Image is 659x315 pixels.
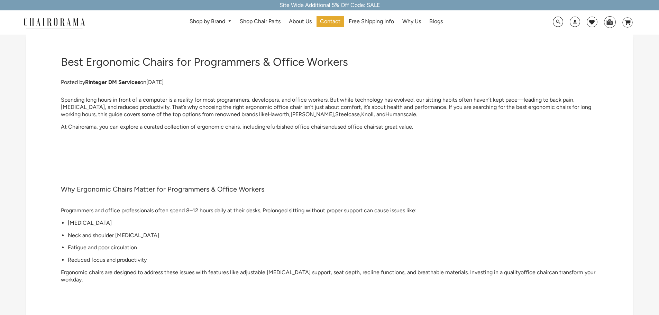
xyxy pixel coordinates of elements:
span: Why Us [402,18,421,25]
span: [MEDICAL_DATA] [68,220,112,226]
span: and [326,123,335,130]
span: Neck and shoulder [MEDICAL_DATA] [68,232,159,239]
span: at great value. [378,123,413,130]
a: Shop by Brand [186,16,235,27]
a: Blogs [426,16,446,27]
span: , [334,111,335,118]
span: About Us [289,18,312,25]
p: Posted by on [61,79,348,86]
a: Shop Chair Parts [236,16,284,27]
span: [PERSON_NAME] [291,111,334,118]
span: , you can explore a curated collection of ergonomic chairs, including [97,123,265,130]
span: Free Shipping Info [349,18,394,25]
span: Reduced focus and productivity [68,257,147,263]
a: Chairorama [67,123,97,130]
span: Knoll [361,111,374,118]
span: At [61,123,67,130]
a: Why Us [399,16,424,27]
h1: Best Ergonomic Chairs for Programmers & Office Workers [61,55,348,68]
span: used office chairs [335,123,378,130]
span: Shop Chair Parts [240,18,281,25]
a: About Us [285,16,315,27]
img: chairorama [20,17,89,29]
span: Steelcase [335,111,360,118]
span: Blogs [429,18,443,25]
nav: DesktopNavigation [118,16,514,29]
span: Programmers and office professionals often spend 8–12 hours daily at their desks. Prolonged sitti... [61,207,417,214]
span: , and [374,111,385,118]
span: Chairorama [68,123,97,130]
a: Contact [317,16,344,27]
span: Why Ergonomic Chairs Matter for Programmers & Office Workers [61,185,264,193]
span: , [289,111,291,118]
span: can transform your workday. [61,269,595,283]
span: Ergonomic chairs are designed to address these issues with features like adjustable [MEDICAL_DATA... [61,269,521,276]
span: Fatigue and poor circulation [68,244,137,251]
span: Contact [320,18,340,25]
span: Haworth [268,111,289,118]
span: , [360,111,361,118]
span: . [416,111,417,118]
span: refurbished office chairs [265,123,326,130]
a: Free Shipping Info [345,16,397,27]
span: Humanscale [385,111,416,118]
strong: Rinteger DM Services [85,79,140,85]
img: WhatsApp_Image_2024-07-12_at_16.23.01.webp [604,17,615,27]
time: [DATE] [146,79,164,85]
span: office chair [521,269,549,276]
span: Spending long hours in front of a computer is a reality for most programmers, developers, and off... [61,96,591,118]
